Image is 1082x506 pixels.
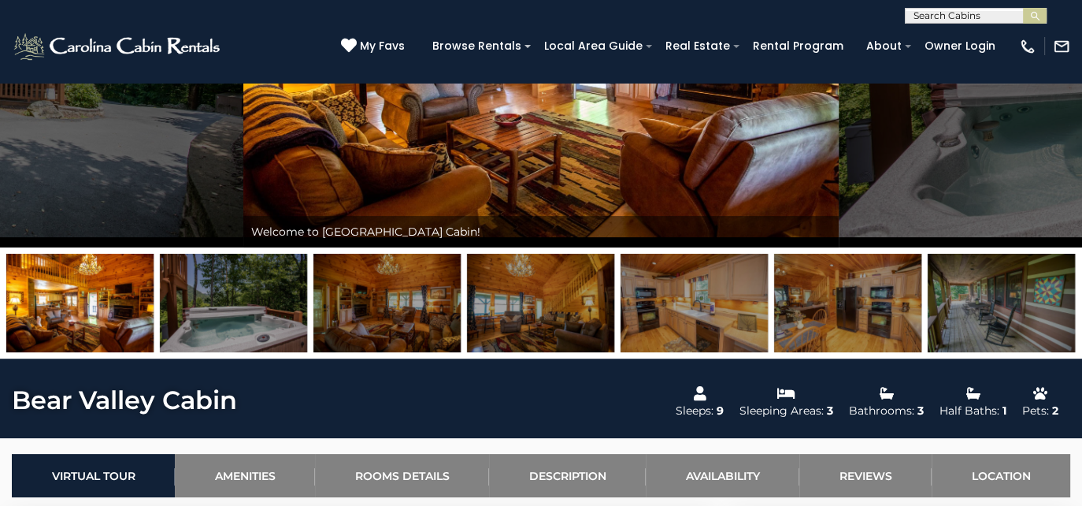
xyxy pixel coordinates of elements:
[313,254,461,352] img: 164922695
[6,254,154,352] img: 164922696
[646,454,799,497] a: Availability
[341,38,409,55] a: My Favs
[243,216,839,247] div: Welcome to [GEOGRAPHIC_DATA] Cabin!
[745,34,851,58] a: Rental Program
[774,254,921,352] img: 163263990
[1019,38,1036,55] img: phone-regular-white.png
[360,38,405,54] span: My Favs
[12,454,175,497] a: Virtual Tour
[536,34,650,58] a: Local Area Guide
[424,34,529,58] a: Browse Rentals
[858,34,910,58] a: About
[467,254,614,352] img: 164922694
[1053,38,1070,55] img: mail-regular-white.png
[489,454,646,497] a: Description
[932,454,1070,497] a: Location
[160,254,307,352] img: 164922699
[658,34,738,58] a: Real Estate
[799,454,932,497] a: Reviews
[928,254,1075,352] img: 163263991
[917,34,1003,58] a: Owner Login
[175,454,315,497] a: Amenities
[621,254,768,352] img: 163263982
[12,31,224,62] img: White-1-2.png
[315,454,489,497] a: Rooms Details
